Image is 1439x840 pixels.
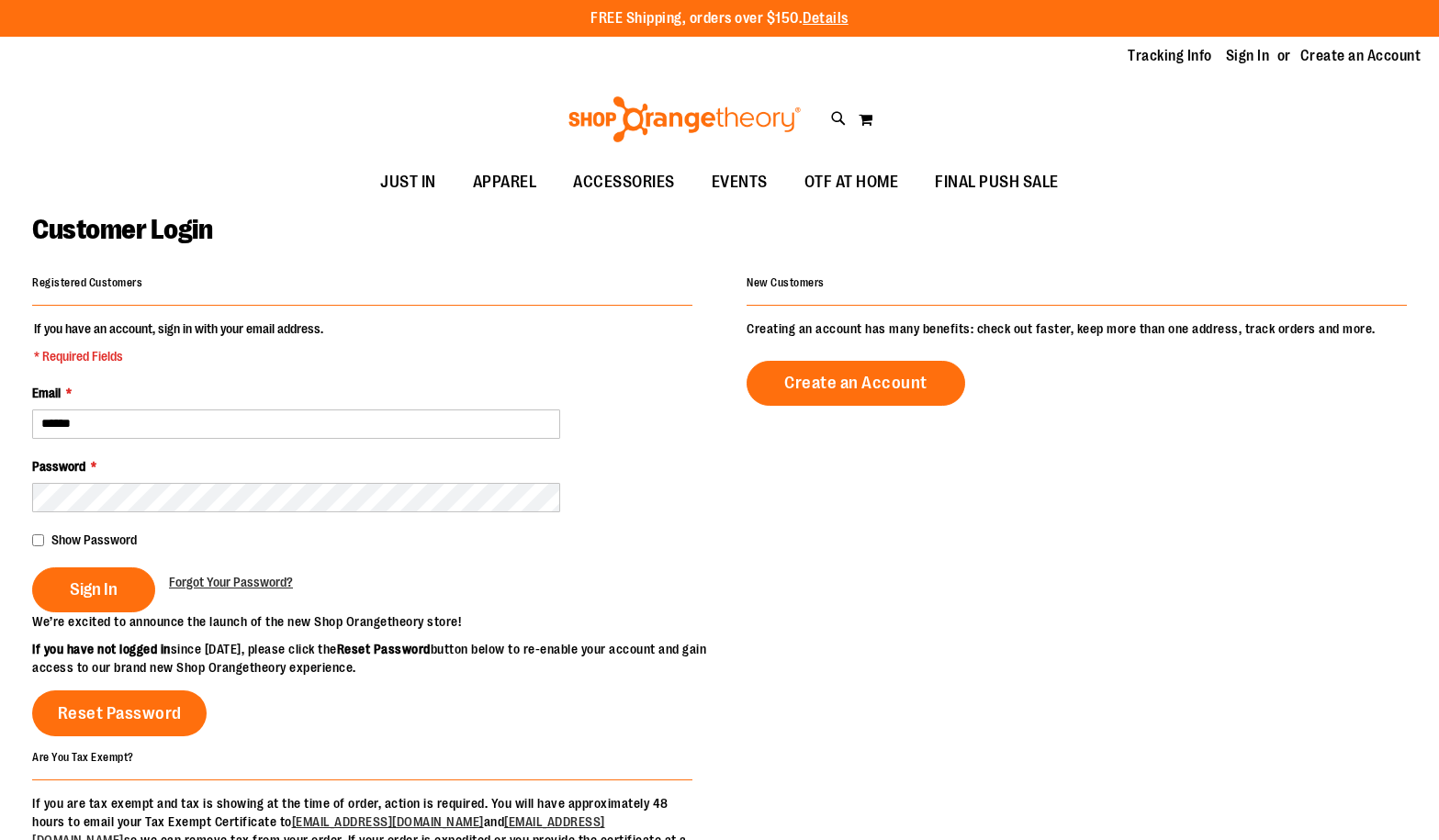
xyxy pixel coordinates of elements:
[786,162,917,204] a: OTF AT HOME
[803,10,849,27] a: Details
[70,579,118,599] span: Sign In
[32,567,155,612] button: Sign In
[380,162,436,203] span: JUST IN
[32,276,142,289] strong: Registered Customers
[1226,46,1270,66] a: Sign In
[337,642,431,656] strong: Reset Password
[747,276,825,289] strong: New Customers
[169,575,293,589] span: Forgot Your Password?
[58,703,182,723] span: Reset Password
[804,162,899,203] span: OTF AT HOME
[916,162,1077,204] a: FINAL PUSH SALE
[32,690,207,736] a: Reset Password
[573,162,675,203] span: ACCESSORIES
[555,162,693,204] a: ACCESSORIES
[32,612,720,631] p: We’re excited to announce the launch of the new Shop Orangetheory store!
[1128,46,1212,66] a: Tracking Info
[712,162,768,203] span: EVENTS
[784,373,927,393] span: Create an Account
[566,96,804,142] img: Shop Orangetheory
[590,8,849,29] p: FREE Shipping, orders over $150.
[473,162,537,203] span: APPAREL
[34,347,323,365] span: * Required Fields
[51,532,137,547] span: Show Password
[292,814,484,829] a: [EMAIL_ADDRESS][DOMAIN_NAME]
[32,750,134,763] strong: Are You Tax Exempt?
[935,162,1059,203] span: FINAL PUSH SALE
[693,162,786,204] a: EVENTS
[32,459,85,474] span: Password
[32,642,171,656] strong: If you have not logged in
[455,162,556,204] a: APPAREL
[32,319,325,365] legend: If you have an account, sign in with your email address.
[747,319,1407,338] p: Creating an account has many benefits: check out faster, keep more than one address, track orders...
[747,361,965,406] a: Create an Account
[32,214,212,245] span: Customer Login
[32,640,720,677] p: since [DATE], please click the button below to re-enable your account and gain access to our bran...
[362,162,455,204] a: JUST IN
[169,573,293,591] a: Forgot Your Password?
[1300,46,1422,66] a: Create an Account
[32,386,61,400] span: Email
